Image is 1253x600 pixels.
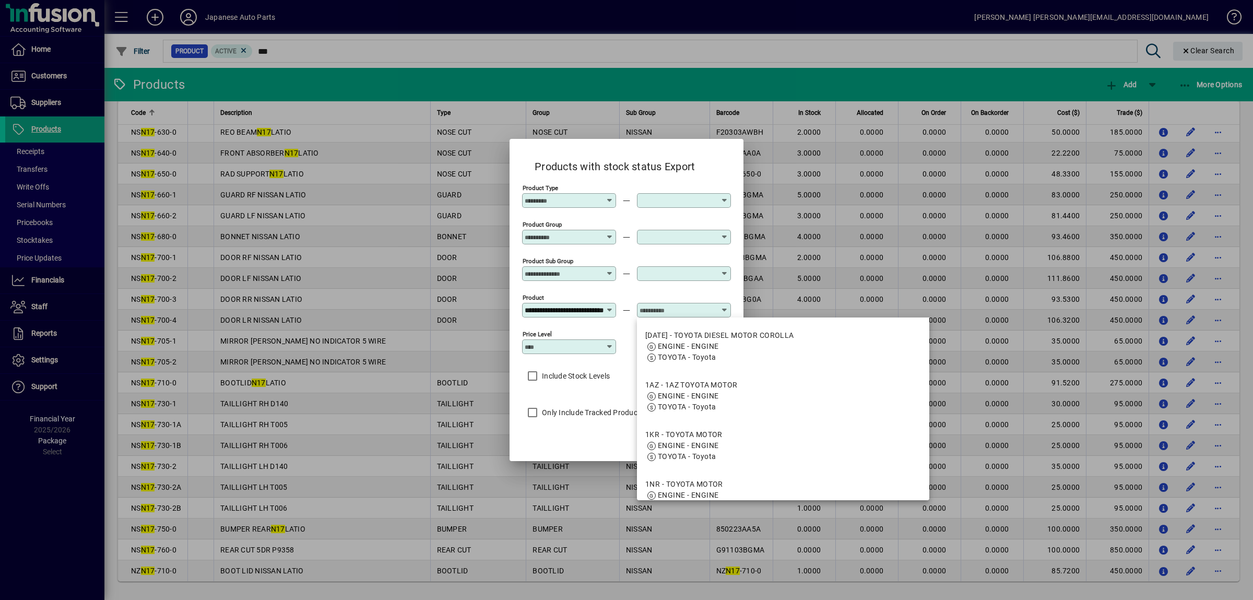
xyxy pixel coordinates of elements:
[658,353,716,361] span: TOYOTA - Toyota
[540,371,610,381] label: Include Stock Levels
[637,421,929,470] mat-option: 1KR - TOYOTA MOTOR
[658,441,719,450] span: ENGINE - ENGINE
[637,470,929,520] mat-option: 1NR - TOYOTA MOTOR
[637,371,929,421] mat-option: 1AZ - 1AZ TOYOTA MOTOR
[540,407,644,418] label: Only Include Tracked Products
[658,403,716,411] span: TOYOTA - Toyota
[658,342,719,350] span: ENGINE - ENGINE
[522,149,707,180] h2: Products with stock status Export
[523,184,558,192] mat-label: Product Type
[645,429,723,440] div: 1KR - TOYOTA MOTOR
[645,330,794,341] div: [DATE] - TOYOTA DIESEL MOTOR COROLLA
[645,479,723,490] div: 1NR - TOYOTA MOTOR
[523,331,552,338] mat-label: Price Level
[637,322,929,371] mat-option: 1AD - TOYOTA DIESEL MOTOR COROLLA
[658,491,719,499] span: ENGINE - ENGINE
[523,294,544,301] mat-label: Product
[645,380,738,391] div: 1AZ - 1AZ TOYOTA MOTOR
[523,221,562,228] mat-label: Product Group
[658,452,716,461] span: TOYOTA - Toyota
[658,392,719,400] span: ENGINE - ENGINE
[523,257,573,265] mat-label: Product Sub Group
